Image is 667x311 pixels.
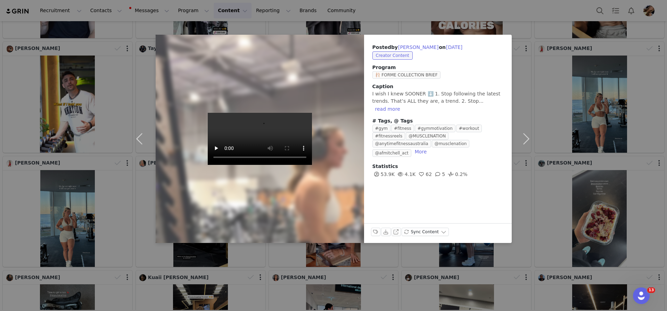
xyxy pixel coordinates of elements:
span: 13 [647,287,655,293]
span: Statistics [372,163,398,169]
button: read more [372,105,403,113]
span: # Tags, @ Tags [372,118,413,124]
span: @MUSCLENATION [406,132,448,140]
span: @anytimefitnessaustralia [372,140,431,148]
span: #fitness [391,125,414,132]
button: [PERSON_NAME] [398,43,439,51]
iframe: Intercom live chat [633,287,650,304]
span: 0.2% [447,171,468,177]
span: #fitnessreels [372,132,405,140]
span: @afmitchell_act [372,149,411,157]
span: #gymmotivation [415,125,455,132]
span: 4.1K [396,171,415,177]
span: by [391,44,439,50]
span: Creator Content [372,51,413,60]
span: 62 [417,171,432,177]
span: 53.9K [372,171,395,177]
span: @musclenation [432,140,470,148]
button: [DATE] [446,43,463,51]
span: 🩰 FORME COLLECTION BRIEF [372,71,440,79]
span: #gym [372,125,390,132]
a: 🩰 FORME COLLECTION BRIEF [372,72,443,77]
button: Sync Content [402,228,449,236]
span: I wish I knew SOONER ⬇️ 1. Stop following the latest trends. That’s ALL they are, a trend. 2. Sto... [372,91,501,104]
span: Posted on [372,44,463,50]
button: More [412,148,430,156]
span: #workout [456,125,482,132]
span: Program [372,64,503,71]
span: 5 [434,171,445,177]
span: Caption [372,84,394,89]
